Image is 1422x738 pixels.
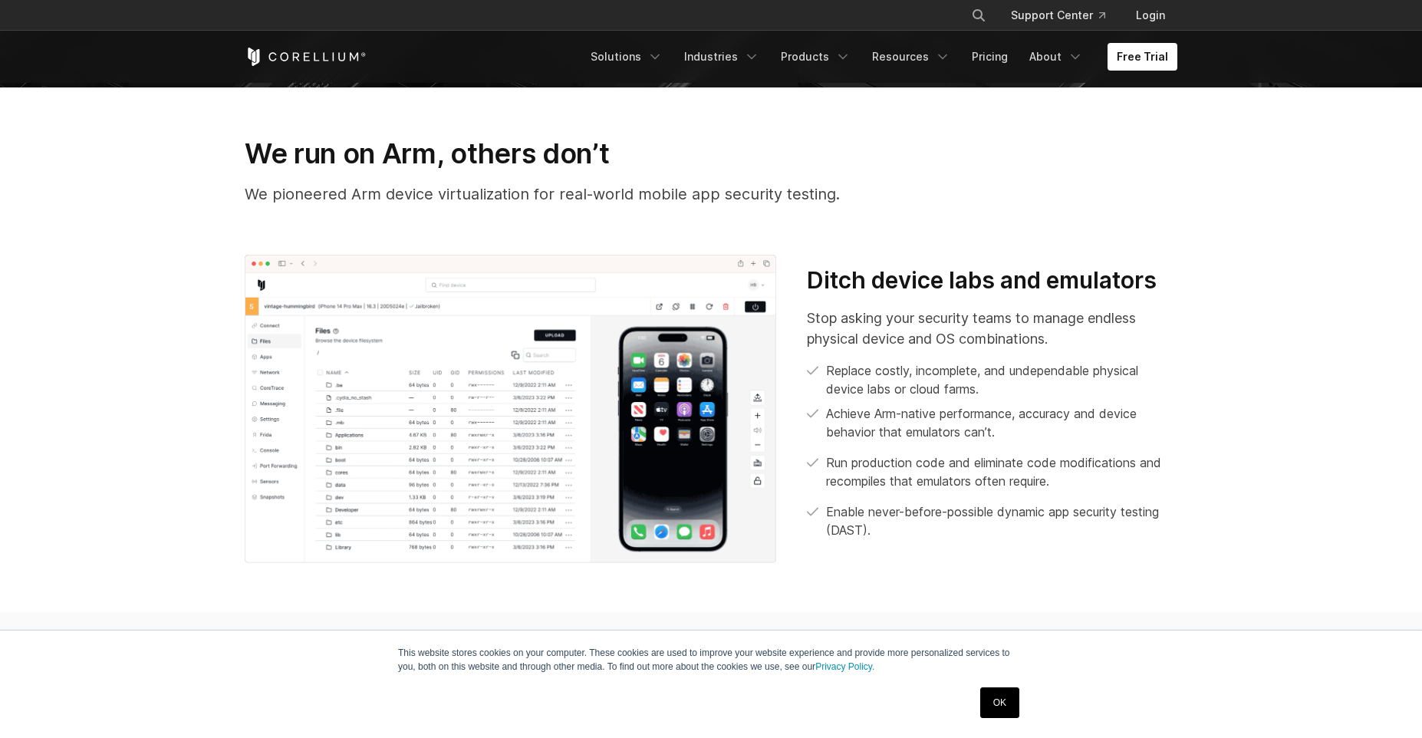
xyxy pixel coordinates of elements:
p: Stop asking your security teams to manage endless physical device and OS combinations. [807,308,1177,349]
a: Corellium Home [245,48,367,66]
a: Free Trial [1108,43,1177,71]
a: Solutions [581,43,672,71]
a: Privacy Policy. [815,661,874,672]
img: Dynamic app security testing (DSAT); iOS pentest [245,255,776,563]
p: Run production code and eliminate code modifications and recompiles that emulators often require. [826,453,1177,490]
a: Support Center [999,2,1118,29]
a: Products [772,43,860,71]
p: We pioneered Arm device virtualization for real-world mobile app security testing. [245,183,1177,206]
h3: Ditch device labs and emulators [807,266,1177,295]
a: Resources [863,43,960,71]
a: Login [1124,2,1177,29]
p: Achieve Arm-native performance, accuracy and device behavior that emulators can’t. [826,404,1177,441]
p: Enable never-before-possible dynamic app security testing (DAST). [826,502,1177,539]
div: Navigation Menu [953,2,1177,29]
div: Navigation Menu [581,43,1177,71]
a: About [1020,43,1092,71]
a: Pricing [963,43,1017,71]
a: Industries [675,43,769,71]
button: Search [965,2,992,29]
a: OK [980,687,1019,718]
h3: We run on Arm, others don’t [245,137,1177,170]
p: Replace costly, incomplete, and undependable physical device labs or cloud farms. [826,361,1177,398]
p: This website stores cookies on your computer. These cookies are used to improve your website expe... [398,646,1024,674]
